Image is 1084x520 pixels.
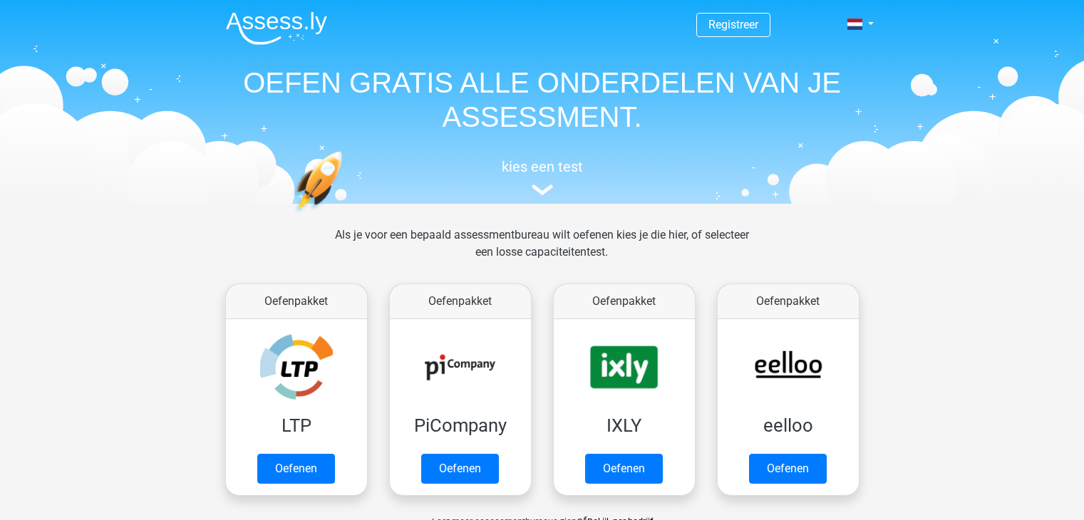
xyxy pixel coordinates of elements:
a: kies een test [215,158,870,196]
img: assessment [532,184,553,195]
a: Oefenen [749,454,827,484]
h1: OEFEN GRATIS ALLE ONDERDELEN VAN JE ASSESSMENT. [215,66,870,134]
div: Als je voor een bepaald assessmentbureau wilt oefenen kies je die hier, of selecteer een losse ca... [324,227,760,278]
a: Oefenen [421,454,499,484]
a: Oefenen [585,454,663,484]
a: Registreer [708,18,758,31]
h5: kies een test [215,158,870,175]
a: Oefenen [257,454,335,484]
img: oefenen [293,151,398,280]
img: Assessly [226,11,327,45]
